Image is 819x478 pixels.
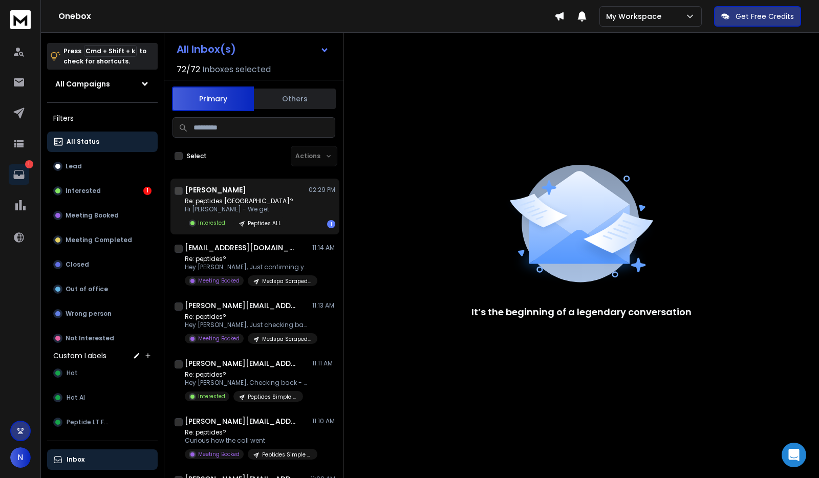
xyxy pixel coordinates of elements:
p: Peptides ALL [248,220,281,227]
p: Wrong person [66,310,112,318]
span: Hot [67,369,78,377]
h1: [PERSON_NAME][EMAIL_ADDRESS][DOMAIN_NAME] [185,416,297,426]
button: Out of office [47,279,158,299]
p: Re: peptides? [185,313,308,321]
button: Others [254,88,336,110]
button: All Inbox(s) [168,39,337,59]
h1: All Inbox(s) [177,44,236,54]
label: Select [187,152,207,160]
p: Meeting Completed [66,236,132,244]
div: 1 [143,187,152,195]
p: Lead [66,162,82,170]
p: 1 [25,160,33,168]
p: My Workspace [606,11,665,21]
h1: Onebox [58,10,554,23]
h3: Custom Labels [53,351,106,361]
p: Get Free Credits [736,11,794,21]
button: N [10,447,31,468]
button: Not Interested [47,328,158,349]
p: Medspa Scraped WA OR AZ [GEOGRAPHIC_DATA] [262,335,311,343]
h1: [PERSON_NAME][EMAIL_ADDRESS][DOMAIN_NAME] [185,358,297,368]
button: Meeting Booked [47,205,158,226]
p: Re: peptides? [185,255,308,263]
button: All Status [47,132,158,152]
p: Re: peptides? [185,371,308,379]
p: Out of office [66,285,108,293]
p: Inbox [67,455,84,464]
button: Closed [47,254,158,275]
p: Hey [PERSON_NAME], Just checking back - [185,321,308,329]
p: Hi [PERSON_NAME] - We get [185,205,293,213]
div: 1 [327,220,335,228]
p: Medspa Scraped WA OR AZ [GEOGRAPHIC_DATA] [262,277,311,285]
p: 11:10 AM [312,417,335,425]
div: Open Intercom Messenger [782,443,806,467]
p: Hey [PERSON_NAME], Checking back - were [185,379,308,387]
p: All Status [67,138,99,146]
p: 11:14 AM [312,244,335,252]
p: Peptides Simple - Fiverr Weight Loss [248,393,297,401]
p: Peptides Simple - Fiverr Weight Loss [262,451,311,459]
a: 1 [9,164,29,185]
p: Press to check for shortcuts. [63,46,146,67]
button: Hot AI [47,387,158,408]
h1: All Campaigns [55,79,110,89]
button: Peptide LT FUP [47,412,158,432]
span: Hot AI [67,394,85,402]
button: Hot [47,363,158,383]
h3: Inboxes selected [202,63,271,76]
p: 02:29 PM [309,186,335,194]
p: 11:11 AM [312,359,335,367]
h1: [EMAIL_ADDRESS][DOMAIN_NAME] +1 [185,243,297,253]
h3: Filters [47,111,158,125]
p: Interested [66,187,101,195]
button: Primary [172,86,254,111]
p: Closed [66,260,89,269]
button: Wrong person [47,303,158,324]
span: Cmd + Shift + k [84,45,137,57]
button: Get Free Credits [714,6,801,27]
button: Inbox [47,449,158,470]
p: Curious how the call went [185,437,308,445]
button: Meeting Completed [47,230,158,250]
p: Interested [198,393,225,400]
button: Interested1 [47,181,158,201]
button: All Campaigns [47,74,158,94]
p: Hey [PERSON_NAME], Just confirming you'd [185,263,308,271]
p: Meeting Booked [198,335,240,342]
h1: [PERSON_NAME] [185,185,246,195]
p: 11:13 AM [312,301,335,310]
span: Peptide LT FUP [67,418,111,426]
h1: [PERSON_NAME][EMAIL_ADDRESS][DOMAIN_NAME] +2 [185,300,297,311]
span: 72 / 72 [177,63,200,76]
img: logo [10,10,31,29]
p: Not Interested [66,334,114,342]
p: Meeting Booked [198,450,240,458]
p: Interested [198,219,225,227]
p: Meeting Booked [198,277,240,285]
p: Re: peptides? [185,428,308,437]
p: It’s the beginning of a legendary conversation [471,305,692,319]
p: Re: peptides [GEOGRAPHIC_DATA]? [185,197,293,205]
button: Lead [47,156,158,177]
p: Meeting Booked [66,211,119,220]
